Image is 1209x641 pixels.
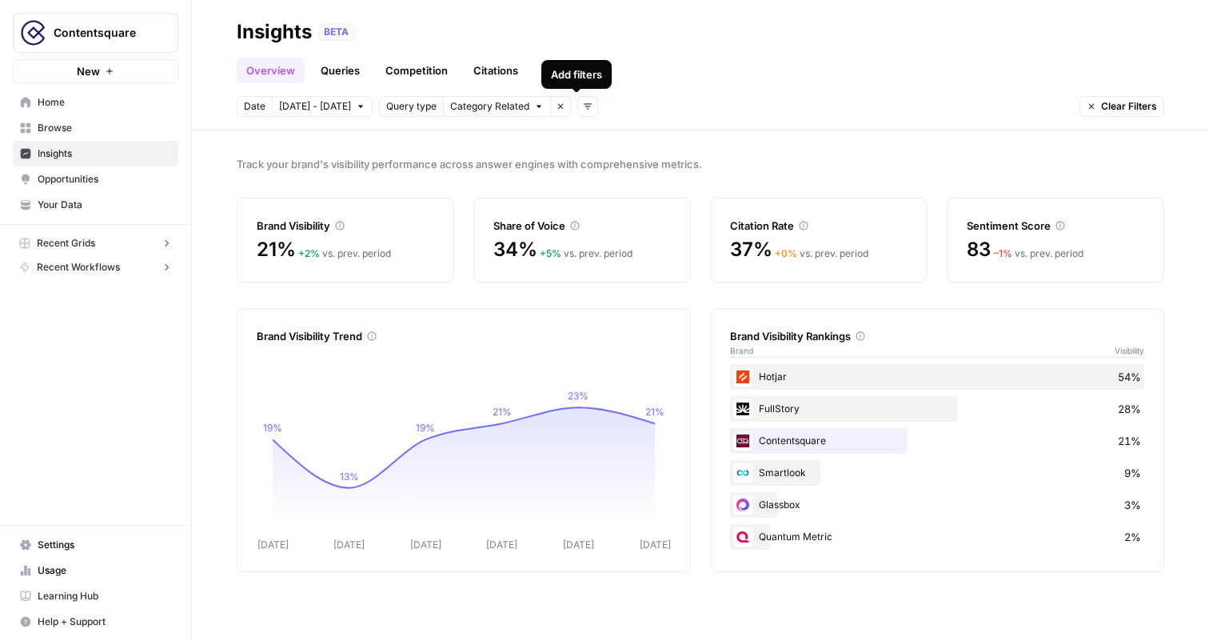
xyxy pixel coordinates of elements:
[13,59,178,83] button: New
[493,218,671,234] div: Share of Voice
[1115,344,1144,357] span: Visibility
[730,237,772,262] span: 37%
[237,19,312,45] div: Insights
[13,166,178,192] a: Opportunities
[1118,369,1141,385] span: 54%
[733,399,752,419] img: zwlw6jrss74g2ghqnx2um79zlq1s
[13,532,178,558] a: Settings
[730,524,1144,550] div: Quantum Metric
[1118,433,1141,449] span: 21%
[333,539,365,551] tspan: [DATE]
[733,527,752,547] img: wmk6rmkowbgrwl1y3mx911ytsw2k
[534,58,584,83] a: Pages
[340,471,359,483] tspan: 13%
[13,255,178,279] button: Recent Workflows
[38,146,171,161] span: Insights
[257,237,295,262] span: 21%
[298,246,391,261] div: vs. prev. period
[13,141,178,166] a: Insights
[1101,99,1157,114] span: Clear Filters
[775,247,797,259] span: + 0 %
[77,63,100,79] span: New
[38,589,171,603] span: Learning Hub
[38,563,171,578] span: Usage
[237,156,1164,172] span: Track your brand's visibility performance across answer engines with comprehensive metrics.
[13,558,178,583] a: Usage
[244,99,265,114] span: Date
[551,66,602,82] div: Add filters
[18,18,47,47] img: Contentsquare Logo
[318,24,354,40] div: BETA
[263,422,282,434] tspan: 19%
[967,237,991,262] span: 83
[730,460,1144,486] div: Smartlook
[967,218,1144,234] div: Sentiment Score
[645,406,664,418] tspan: 21%
[38,121,171,135] span: Browse
[38,615,171,629] span: Help + Support
[493,406,512,418] tspan: 21%
[730,218,908,234] div: Citation Rate
[540,247,561,259] span: + 5 %
[733,495,752,515] img: lxz1f62m4vob8scdtnggqzvov8kr
[257,328,671,344] div: Brand Visibility Trend
[13,231,178,255] button: Recent Grids
[733,367,752,387] img: wbaihhag19gzixoae55lax9atvyf
[298,247,320,259] span: + 2 %
[237,58,305,83] a: Overview
[540,246,632,261] div: vs. prev. period
[13,115,178,141] a: Browse
[1124,465,1141,481] span: 9%
[13,13,178,53] button: Workspace: Contentsquare
[13,609,178,635] button: Help + Support
[1079,96,1164,117] button: Clear Filters
[376,58,457,83] a: Competition
[386,99,437,114] span: Query type
[1124,497,1141,513] span: 3%
[730,428,1144,454] div: Contentsquare
[1118,401,1141,417] span: 28%
[563,539,594,551] tspan: [DATE]
[37,260,120,274] span: Recent Workflows
[37,236,95,250] span: Recent Grids
[730,492,1144,518] div: Glassbox
[1124,529,1141,545] span: 2%
[443,96,550,117] button: Category Related
[410,539,441,551] tspan: [DATE]
[730,328,1144,344] div: Brand Visibility Rankings
[54,25,150,41] span: Contentsquare
[733,431,752,451] img: wzkvhukvyis4iz6fwi42388od7r3
[730,364,1144,390] div: Hotjar
[38,538,171,552] span: Settings
[13,583,178,609] a: Learning Hub
[416,422,435,434] tspan: 19%
[311,58,369,83] a: Queries
[257,539,289,551] tspan: [DATE]
[640,539,671,551] tspan: [DATE]
[257,218,434,234] div: Brand Visibility
[493,237,537,262] span: 34%
[38,172,171,186] span: Opportunities
[730,396,1144,422] div: FullStory
[464,58,528,83] a: Citations
[38,198,171,212] span: Your Data
[13,90,178,115] a: Home
[730,344,753,357] span: Brand
[733,463,752,483] img: x22y0817k4awfjbo3nr4n6hyldvs
[38,95,171,110] span: Home
[450,99,529,114] span: Category Related
[279,99,351,114] span: [DATE] - [DATE]
[994,247,1012,259] span: – 1 %
[272,96,373,117] button: [DATE] - [DATE]
[13,192,178,218] a: Your Data
[568,390,589,402] tspan: 23%
[775,246,868,261] div: vs. prev. period
[994,246,1083,261] div: vs. prev. period
[486,539,517,551] tspan: [DATE]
